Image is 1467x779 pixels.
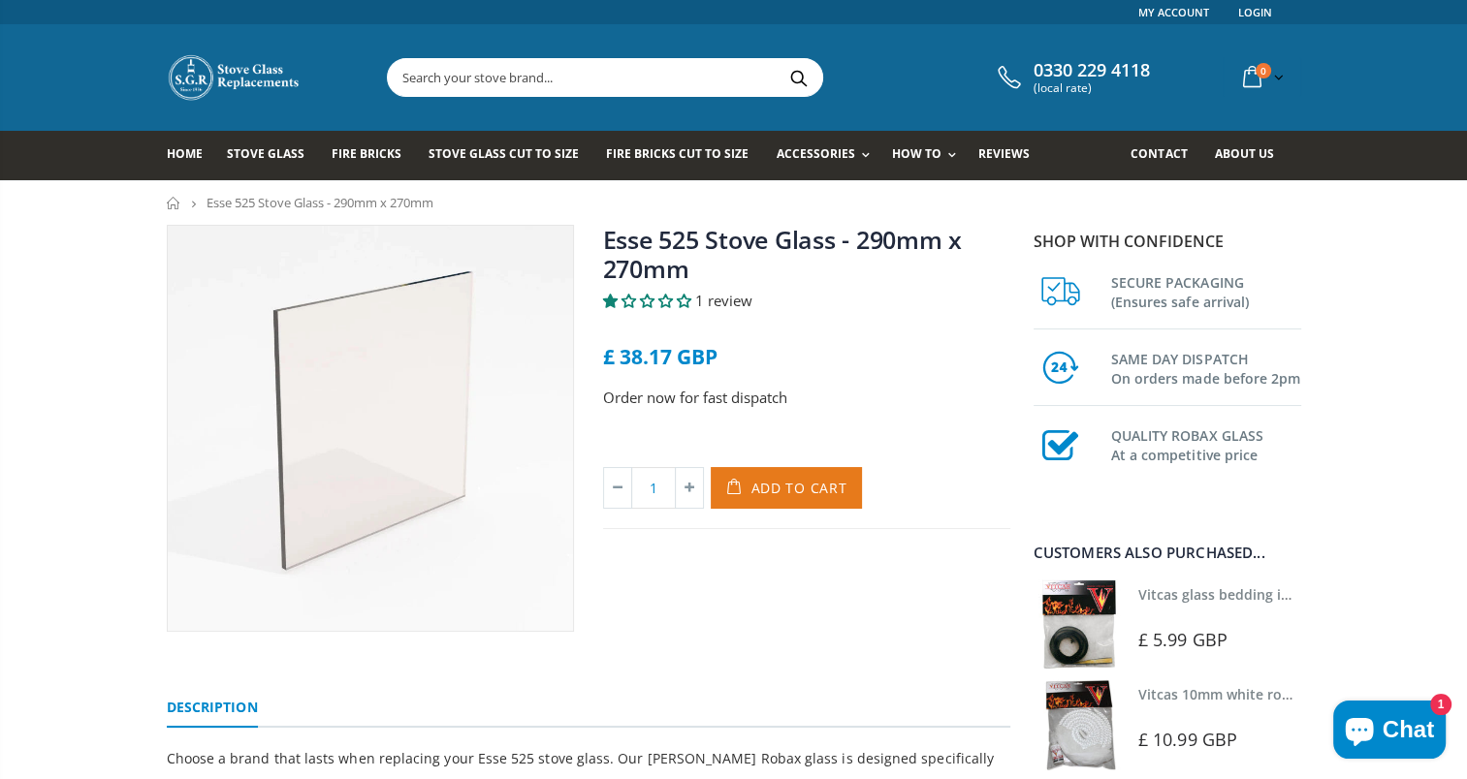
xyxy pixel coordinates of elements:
span: 0330 229 4118 [1034,60,1150,81]
button: Search [777,59,820,96]
span: £ 38.17 GBP [603,343,718,370]
span: Stove Glass Cut To Size [429,145,579,162]
span: About us [1214,145,1273,162]
img: Vitcas white rope, glue and gloves kit 10mm [1034,679,1124,769]
a: How To [892,131,966,180]
span: Esse 525 Stove Glass - 290mm x 270mm [207,194,433,211]
img: squarestoveglass_3efd86be-1af6-47e0-9002-18b3ee84936c_800x_crop_center.webp [168,226,573,631]
a: 0 [1235,58,1288,96]
span: Fire Bricks [332,145,401,162]
span: 1 review [695,291,752,310]
a: Reviews [978,131,1044,180]
p: Shop with confidence [1034,230,1301,253]
h3: SECURE PACKAGING (Ensures safe arrival) [1111,269,1301,312]
span: Contact [1131,145,1187,162]
span: £ 10.99 GBP [1138,728,1237,751]
a: Fire Bricks [332,131,416,180]
a: Home [167,131,217,180]
span: £ 5.99 GBP [1138,628,1228,651]
span: 0 [1256,63,1271,78]
a: 0330 229 4118 (local rate) [993,60,1150,95]
span: Fire Bricks Cut To Size [606,145,749,162]
h3: SAME DAY DISPATCH On orders made before 2pm [1111,346,1301,389]
a: Contact [1131,131,1201,180]
a: Description [167,689,258,728]
span: Reviews [978,145,1030,162]
span: Home [167,145,203,162]
p: Order now for fast dispatch [603,387,1010,409]
a: Accessories [776,131,878,180]
span: Stove Glass [227,145,304,162]
a: Home [167,197,181,209]
img: Vitcas stove glass bedding in tape [1034,579,1124,670]
span: Add to Cart [751,479,847,497]
a: Stove Glass [227,131,319,180]
span: (local rate) [1034,81,1150,95]
span: 1.00 stars [603,291,695,310]
a: Fire Bricks Cut To Size [606,131,763,180]
input: Search your stove brand... [388,59,1039,96]
div: Customers also purchased... [1034,545,1301,560]
h3: QUALITY ROBAX GLASS At a competitive price [1111,422,1301,465]
button: Add to Cart [711,467,863,509]
span: How To [892,145,941,162]
img: Stove Glass Replacement [167,53,303,102]
a: Stove Glass Cut To Size [429,131,593,180]
inbox-online-store-chat: Shopify online store chat [1327,701,1451,763]
a: About us [1214,131,1288,180]
a: Esse 525 Stove Glass - 290mm x 270mm [603,223,963,285]
span: Accessories [776,145,854,162]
